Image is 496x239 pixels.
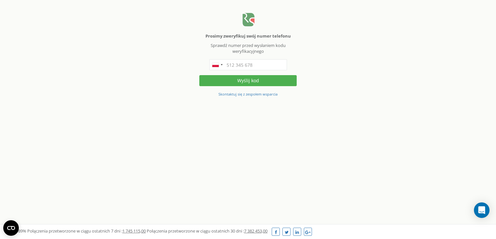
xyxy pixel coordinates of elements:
[205,33,291,39] b: Prosimy zweryfikuj swój numer telefonu
[209,59,287,70] input: 512 345 678
[210,60,225,70] div: Telephone country code
[199,75,297,86] button: Wyślij kod
[27,228,146,234] span: Połączenia przetworzone w ciągu ostatnich 7 dni :
[147,228,267,234] span: Połączenia przetworzone w ciągu ostatnich 30 dni :
[199,42,297,54] p: Sprawdź numer przed wysłaniem kodu weryfikacyjnego
[218,92,278,97] small: Skontaktuj się z zespołem wsparcia
[122,228,146,234] u: 1 745 115,00
[244,228,267,234] u: 7 382 453,00
[242,13,254,27] img: Ringostat Logo
[474,202,490,218] div: Open Intercom Messenger
[3,220,19,236] button: Open CMP widget
[218,91,278,97] a: Skontaktuj się z zespołem wsparcia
